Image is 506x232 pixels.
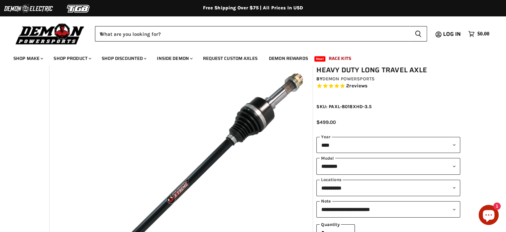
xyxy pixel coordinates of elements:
span: $0.00 [477,31,489,37]
a: Request Custom Axles [198,52,263,65]
input: When autocomplete results are available use up and down arrows to review and enter to select [95,26,409,42]
div: SKU: PAXL-8018XHD-3.5 [316,103,460,110]
select: keys [316,201,460,218]
div: by [316,75,460,83]
inbox-online-store-chat: Shopify online store chat [477,205,501,227]
span: Rated 5.0 out of 5 stars 2 reviews [316,83,460,90]
select: modal-name [316,158,460,174]
a: $0.00 [465,29,493,39]
a: Race Kits [324,52,356,65]
a: Shop Product [48,52,95,65]
a: Shop Make [8,52,47,65]
a: Demon Powersports [322,76,375,82]
select: keys [316,180,460,196]
a: Inside Demon [152,52,197,65]
span: reviews [349,83,368,89]
h1: Yamaha YXZ 1000R Demon Xtreme Heavy Duty Long Travel Axle [316,58,460,74]
img: Demon Powersports [13,22,87,46]
span: New! [314,56,326,62]
select: year [316,137,460,153]
a: Log in [440,31,465,37]
img: Demon Electric Logo 2 [3,2,54,15]
span: $499.00 [316,119,336,125]
a: Demon Rewards [264,52,313,65]
img: TGB Logo 2 [54,2,104,15]
form: Product [95,26,427,42]
a: Shop Discounted [97,52,150,65]
span: 2 reviews [346,83,368,89]
ul: Main menu [8,49,488,65]
button: Search [409,26,427,42]
span: Log in [443,30,461,38]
